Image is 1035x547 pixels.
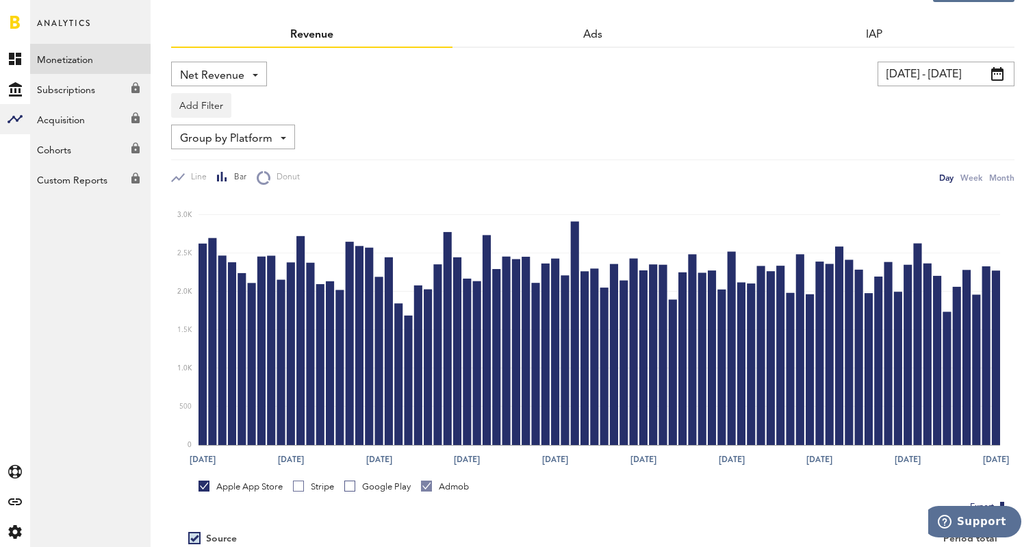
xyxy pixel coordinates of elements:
text: 1.0K [177,365,192,372]
div: Stripe [293,481,334,493]
a: Custom Reports [30,164,151,194]
text: [DATE] [454,453,480,466]
text: 2.5K [177,250,192,257]
span: Bar [228,172,246,183]
a: Acquisition [30,104,151,134]
button: Add Filter [171,93,231,118]
span: Donut [270,172,300,183]
span: Line [185,172,207,183]
text: [DATE] [983,453,1009,466]
text: 0 [188,442,192,448]
a: Subscriptions [30,74,151,104]
a: Ads [583,29,602,40]
text: [DATE] [542,453,568,466]
div: Source [206,533,237,545]
div: Month [989,170,1014,185]
a: Revenue [290,29,333,40]
text: [DATE] [895,453,921,466]
text: [DATE] [190,453,216,466]
img: Export [994,499,1010,516]
text: 2.0K [177,288,192,295]
div: Admob [421,481,469,493]
text: 3.0K [177,212,192,218]
iframe: Opens a widget where you can find more information [928,506,1021,540]
div: Week [960,170,982,185]
text: [DATE] [806,453,832,466]
div: Apple App Store [199,481,283,493]
span: Group by Platform [180,127,272,151]
div: Day [939,170,954,185]
a: Monetization [30,44,151,74]
span: Net Revenue [180,64,244,88]
a: IAP [866,29,882,40]
div: Period total [610,533,997,545]
span: Analytics [37,15,91,44]
text: [DATE] [719,453,745,466]
a: Cohorts [30,134,151,164]
text: 1.5K [177,327,192,333]
button: Export [966,498,1014,516]
text: [DATE] [366,453,392,466]
div: Google Play [344,481,411,493]
text: 500 [179,403,192,410]
text: [DATE] [630,453,656,466]
text: [DATE] [278,453,304,466]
